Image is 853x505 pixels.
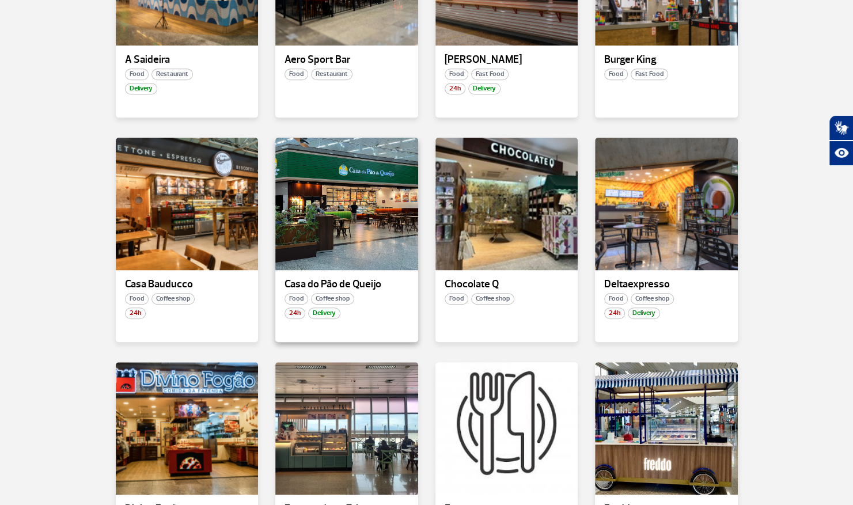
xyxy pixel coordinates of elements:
span: Food [604,69,628,80]
p: [PERSON_NAME] [445,54,569,66]
span: Fast Food [631,69,668,80]
p: Casa Bauducco [125,279,249,290]
span: 24h [604,307,625,319]
button: Abrir tradutor de língua de sinais. [829,115,853,141]
span: Delivery [125,83,157,94]
span: Coffee shop [631,293,674,305]
span: Delivery [628,307,660,319]
span: Restaurant [311,69,352,80]
span: Food [125,293,149,305]
span: 24h [125,307,146,319]
span: 24h [445,83,465,94]
p: Aero Sport Bar [285,54,409,66]
div: Plugin de acessibilidade da Hand Talk. [829,115,853,166]
span: Delivery [308,307,340,319]
span: 24h [285,307,305,319]
span: Fast Food [471,69,509,80]
span: Food [604,293,628,305]
p: Chocolate Q [445,279,569,290]
span: Food [445,293,468,305]
p: Casa do Pão de Queijo [285,279,409,290]
span: Food [285,293,308,305]
p: Deltaexpresso [604,279,729,290]
p: Burger King [604,54,729,66]
span: Food [125,69,149,80]
span: Delivery [468,83,501,94]
span: Food [285,69,308,80]
span: Restaurant [151,69,193,80]
span: Coffee shop [471,293,514,305]
p: A Saideira [125,54,249,66]
span: Coffee shop [311,293,354,305]
span: Food [445,69,468,80]
button: Abrir recursos assistivos. [829,141,853,166]
span: Coffee shop [151,293,195,305]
